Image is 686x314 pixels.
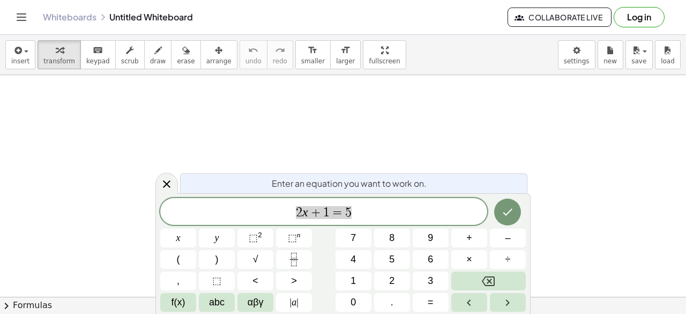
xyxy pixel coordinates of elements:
[200,40,237,69] button: arrange
[428,252,433,267] span: 6
[374,272,410,290] button: 2
[144,40,172,69] button: draw
[505,252,511,267] span: ÷
[413,272,449,290] button: 3
[150,57,166,65] span: draw
[413,293,449,312] button: Equals
[267,40,293,69] button: redoredo
[5,40,35,69] button: insert
[603,57,617,65] span: new
[252,274,258,288] span: <
[296,206,302,219] span: 2
[413,229,449,247] button: 9
[374,250,410,269] button: 5
[661,57,675,65] span: load
[276,293,312,312] button: Absolute value
[206,57,232,65] span: arrange
[276,229,312,247] button: Superscript
[275,44,285,57] i: redo
[273,57,287,65] span: redo
[13,9,30,26] button: Toggle navigation
[351,231,356,245] span: 7
[340,44,351,57] i: format_size
[389,274,394,288] span: 2
[11,57,29,65] span: insert
[237,229,273,247] button: Squared
[215,252,219,267] span: )
[171,40,200,69] button: erase
[301,57,325,65] span: smaller
[564,57,590,65] span: settings
[86,57,110,65] span: keypad
[248,44,258,57] i: undo
[308,44,318,57] i: format_size
[249,232,258,243] span: ⬚
[276,250,312,269] button: Fraction
[494,199,521,225] button: Done
[290,295,299,310] span: a
[177,274,180,288] span: ,
[272,177,427,190] span: Enter an equation you want to work on.
[80,40,116,69] button: keyboardkeypad
[374,293,410,312] button: .
[237,272,273,290] button: Less than
[248,295,264,310] span: αβγ
[490,250,526,269] button: Divide
[295,40,331,69] button: format_sizesmaller
[276,272,312,290] button: Greater than
[93,44,103,57] i: keyboard
[212,274,221,288] span: ⬚
[451,250,487,269] button: Times
[43,57,75,65] span: transform
[245,57,262,65] span: undo
[335,272,371,290] button: 1
[308,206,324,219] span: +
[323,206,330,219] span: 1
[121,57,139,65] span: scrub
[240,40,267,69] button: undoundo
[490,229,526,247] button: Minus
[258,231,262,239] sup: 2
[351,295,356,310] span: 0
[335,293,371,312] button: 0
[428,231,433,245] span: 9
[598,40,623,69] button: new
[466,252,472,267] span: ×
[631,57,646,65] span: save
[428,295,434,310] span: =
[160,229,196,247] button: x
[558,40,595,69] button: settings
[296,297,299,308] span: |
[291,274,297,288] span: >
[517,12,602,22] span: Collaborate Live
[160,293,196,312] button: Functions
[288,232,297,243] span: ⬚
[171,295,185,310] span: f(x)
[389,252,394,267] span: 5
[199,229,235,247] button: y
[351,252,356,267] span: 4
[335,250,371,269] button: 4
[38,40,81,69] button: transform
[369,57,400,65] span: fullscreen
[345,206,352,219] span: 5
[336,57,355,65] span: larger
[237,250,273,269] button: Square root
[199,272,235,290] button: Placeholder
[160,272,196,290] button: ,
[199,293,235,312] button: Alphabet
[614,7,665,27] button: Log in
[335,229,371,247] button: 7
[451,293,487,312] button: Left arrow
[389,231,394,245] span: 8
[330,40,361,69] button: format_sizelarger
[466,231,472,245] span: +
[351,274,356,288] span: 1
[391,295,393,310] span: .
[115,40,145,69] button: scrub
[297,231,301,239] sup: n
[43,12,96,23] a: Whiteboards
[451,272,526,290] button: Backspace
[177,252,180,267] span: (
[199,250,235,269] button: )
